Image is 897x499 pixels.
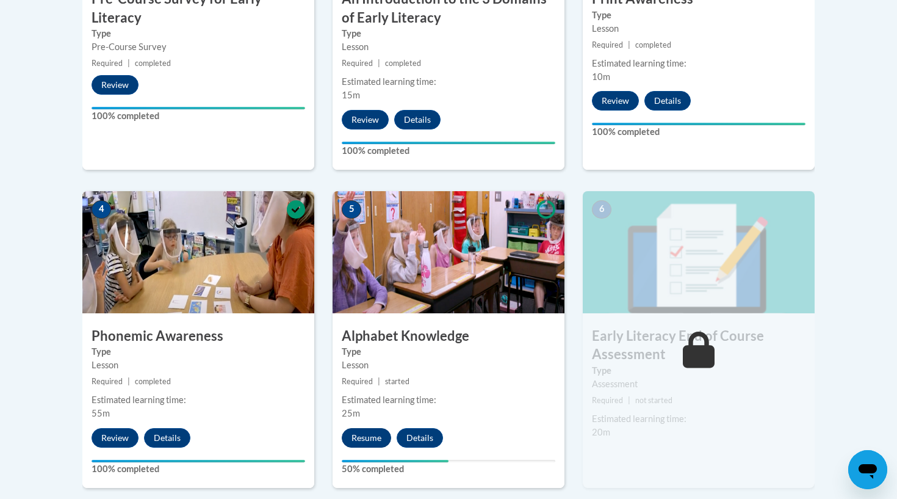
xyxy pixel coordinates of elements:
[592,71,610,82] span: 10m
[135,59,171,68] span: completed
[342,27,555,40] label: Type
[92,377,123,386] span: Required
[397,428,443,448] button: Details
[342,59,373,68] span: Required
[342,428,391,448] button: Resume
[592,200,611,219] span: 6
[342,462,555,476] label: 50% completed
[394,110,441,129] button: Details
[92,107,305,109] div: Your progress
[583,191,815,313] img: Course Image
[628,40,630,49] span: |
[378,377,380,386] span: |
[342,345,555,359] label: Type
[82,327,314,346] h3: Phonemic Awareness
[592,125,805,139] label: 100% completed
[592,377,805,391] div: Assessment
[92,460,305,462] div: Your progress
[592,22,805,35] div: Lesson
[592,40,623,49] span: Required
[92,40,305,54] div: Pre-Course Survey
[342,75,555,89] div: Estimated learning time:
[342,393,555,407] div: Estimated learning time:
[628,396,630,405] span: |
[92,59,123,68] span: Required
[342,90,360,100] span: 15m
[128,377,130,386] span: |
[92,393,305,407] div: Estimated learning time:
[592,427,610,437] span: 20m
[592,364,805,377] label: Type
[592,9,805,22] label: Type
[342,110,389,129] button: Review
[385,59,421,68] span: completed
[92,75,139,95] button: Review
[144,428,190,448] button: Details
[92,200,111,219] span: 4
[128,59,130,68] span: |
[92,428,139,448] button: Review
[385,377,409,386] span: started
[92,359,305,372] div: Lesson
[342,142,555,144] div: Your progress
[342,200,361,219] span: 5
[583,327,815,365] h3: Early Literacy End of Course Assessment
[644,91,691,111] button: Details
[848,450,887,489] iframe: Button to launch messaging window
[342,359,555,372] div: Lesson
[592,123,805,125] div: Your progress
[378,59,380,68] span: |
[342,144,555,158] label: 100% completed
[342,460,448,462] div: Your progress
[333,327,564,346] h3: Alphabet Knowledge
[82,191,314,313] img: Course Image
[592,396,623,405] span: Required
[92,27,305,40] label: Type
[635,396,672,405] span: not started
[92,408,110,418] span: 55m
[92,109,305,123] label: 100% completed
[135,377,171,386] span: completed
[333,191,564,313] img: Course Image
[342,408,360,418] span: 25m
[92,345,305,359] label: Type
[92,462,305,476] label: 100% completed
[592,91,639,111] button: Review
[342,377,373,386] span: Required
[635,40,671,49] span: completed
[592,57,805,70] div: Estimated learning time:
[342,40,555,54] div: Lesson
[592,412,805,426] div: Estimated learning time:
